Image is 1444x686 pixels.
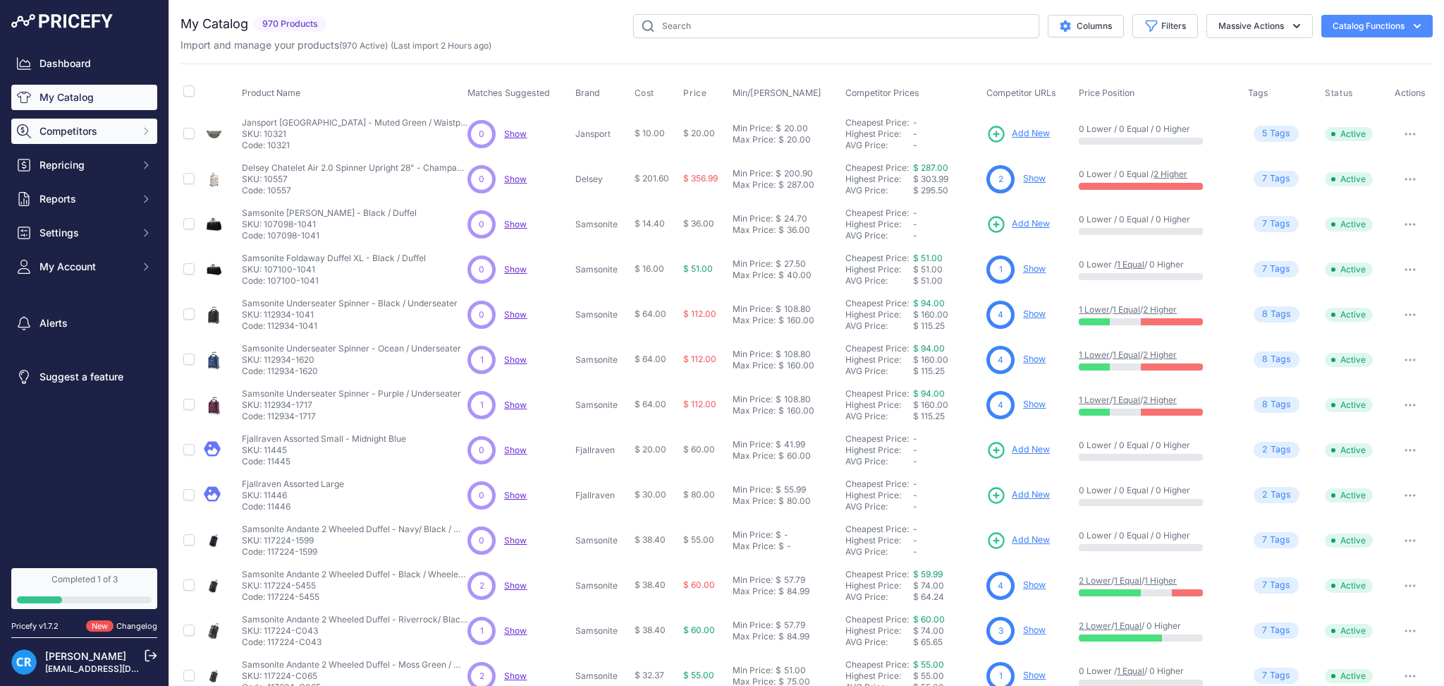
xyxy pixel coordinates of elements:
a: Show [504,445,527,455]
a: Show [1023,579,1046,590]
p: SKU: 107098-1041 [242,219,417,230]
span: 4 [998,354,1003,366]
span: 8 [1262,398,1268,411]
a: Add New [986,531,1050,550]
a: Cheapest Price: [845,524,909,534]
p: Samsonite [575,264,628,275]
p: Import and manage your products [180,38,491,52]
a: Changelog [116,621,157,631]
span: Tag [1254,351,1299,368]
span: Add New [1012,127,1050,140]
p: Samsonite Underseater Spinner - Purple / Underseater [242,388,461,399]
span: Active [1325,127,1373,141]
a: Show [504,309,527,320]
span: Competitors [39,124,132,138]
p: Delsey [575,174,628,185]
a: 1 Equal [1117,259,1144,270]
a: 1 Equal [1113,304,1140,315]
div: Completed 1 of 3 [17,574,152,585]
span: 1 [480,399,484,411]
p: 0 Lower / 0 Equal / [1079,169,1234,180]
div: $ [776,168,781,179]
div: $ [776,349,781,360]
p: Delsey Chatelet Air 2.0 Spinner Upright 28" - Champagne / Large [242,162,467,174]
a: Add New [986,486,1050,505]
a: Cheapest Price: [845,253,909,263]
nav: Sidebar [11,51,157,551]
span: $ 10.00 [635,128,665,138]
a: Show [1023,354,1046,364]
span: Tag [1254,171,1299,187]
div: Highest Price: [845,309,913,320]
span: Tag [1254,126,1299,142]
span: $ 160.00 [913,399,948,410]
a: Show [1023,399,1046,409]
p: Samsonite [PERSON_NAME] - Black / Duffel [242,207,417,219]
div: Min Price: [733,349,773,360]
p: Samsonite [575,309,628,320]
a: 2 Lower [1079,575,1111,586]
span: 2 [998,173,1003,186]
p: 0 Lower / / 0 Higher [1079,259,1234,270]
span: $ 112.00 [683,399,716,409]
p: Jansport [GEOGRAPHIC_DATA] - Muted Green / Waistpack [242,117,467,128]
span: Settings [39,226,132,240]
span: Price Position [1079,88,1134,98]
span: $ 36.00 [683,218,714,229]
span: Show [504,580,527,591]
div: Max Price: [733,134,776,145]
div: Min Price: [733,213,773,224]
span: Active [1325,263,1373,277]
div: 108.80 [781,303,811,315]
a: Completed 1 of 3 [11,568,157,609]
a: $ 59.99 [913,569,943,579]
p: SKU: 107100-1041 [242,264,426,275]
span: s [1286,308,1291,321]
div: Max Price: [733,315,776,326]
span: $ 64.00 [635,354,666,364]
span: 1 [999,263,1003,276]
p: Samsonite [575,219,628,230]
span: 7 [1262,217,1267,231]
span: Min/[PERSON_NAME] [733,88,821,98]
span: $ 201.60 [635,173,669,183]
a: Add New [986,124,1050,144]
span: Show [504,174,527,184]
span: $ 16.00 [635,263,664,274]
span: $ 51.00 [683,263,713,274]
span: ( ) [339,40,388,51]
div: $ [778,405,784,416]
a: Show [1023,670,1046,680]
p: Code: 112934-1041 [242,320,458,332]
a: Cheapest Price: [845,162,909,173]
a: 2 Higher [1143,395,1177,405]
div: 200.90 [781,168,813,179]
button: Repricing [11,152,157,178]
div: $ [778,224,784,236]
span: 5 [1262,127,1267,140]
a: 1 Higher [1144,575,1177,586]
span: Matches Suggested [467,88,550,98]
a: Cheapest Price: [845,343,909,354]
div: Highest Price: [845,128,913,140]
p: Samsonite Underseater Spinner - Ocean / Underseater [242,343,461,354]
span: $ 303.99 [913,174,948,184]
a: Show [504,625,527,636]
a: 1 Lower [1079,349,1110,360]
a: Cheapest Price: [845,298,909,308]
div: AVG Price: [845,230,913,241]
span: - [913,128,917,139]
div: $ 115.25 [913,320,981,332]
span: $ 112.00 [683,308,716,319]
a: 1 Equal [1114,620,1142,631]
button: Catalog Functions [1321,15,1433,37]
a: $ 60.00 [913,614,945,625]
a: Show [504,399,527,410]
div: 40.00 [784,270,812,281]
span: Add New [1012,488,1050,502]
span: Show [504,490,527,500]
a: 1 Equal [1117,666,1144,676]
a: 1 Equal [1113,395,1140,405]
